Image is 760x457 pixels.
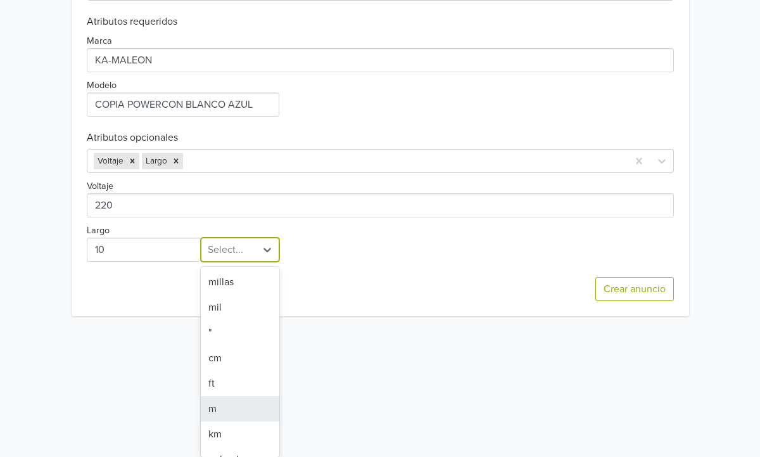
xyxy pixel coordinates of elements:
[201,269,280,295] div: millas
[201,345,280,371] div: cm
[169,153,183,169] div: Remove Largo
[595,277,674,301] button: Crear anuncio
[87,34,112,48] label: Marca
[201,320,280,345] div: "
[87,224,110,238] label: Largo
[201,396,280,422] div: m
[87,132,674,144] h6: Atributos opcionales
[201,295,280,320] div: mil
[201,371,280,396] div: ft
[87,179,113,193] label: Voltaje
[201,422,280,447] div: km
[87,79,117,93] label: Modelo
[142,153,169,169] div: Largo
[94,153,125,169] div: Voltaje
[125,153,139,169] div: Remove Voltaje
[87,16,674,28] h6: Atributos requeridos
